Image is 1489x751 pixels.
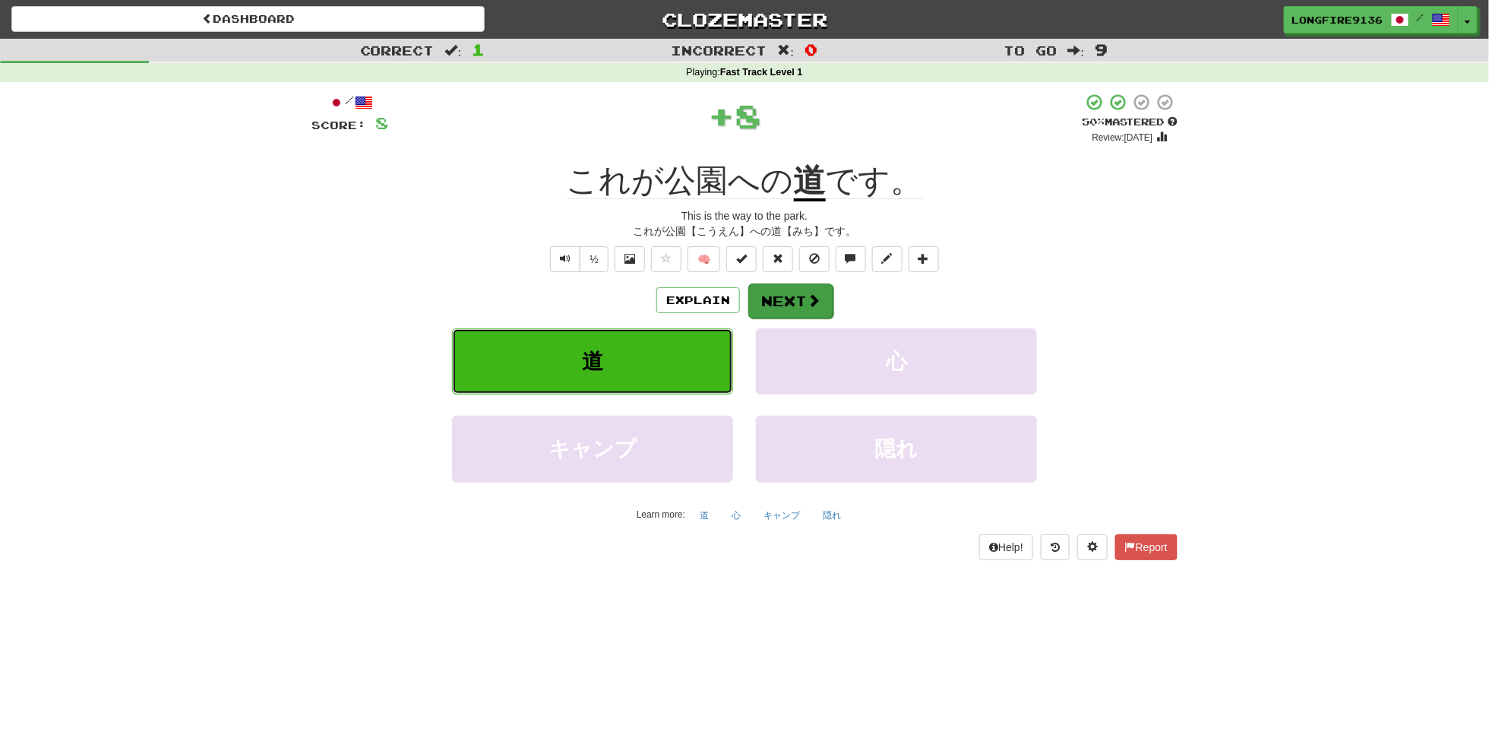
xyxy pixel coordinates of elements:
button: 隠れ [756,416,1037,482]
div: Mastered [1082,116,1178,129]
span: キャンプ [548,437,637,461]
a: LongFire9136 / [1284,6,1459,33]
button: Favorite sentence (alt+f) [651,246,681,272]
span: 1 [472,40,485,59]
button: Next [748,284,833,318]
span: : [778,44,795,57]
button: 心 [723,504,749,527]
strong: Fast Track Level 1 [720,67,803,78]
button: 心 [756,328,1037,395]
a: Clozemaster [507,6,981,33]
span: + [709,93,735,138]
button: Set this sentence to 100% Mastered (alt+m) [726,246,757,272]
span: 道 [582,350,603,373]
span: LongFire9136 [1292,13,1383,27]
button: キャンプ [755,504,808,527]
div: / [311,93,388,112]
span: 9 [1095,40,1108,59]
small: Learn more: [637,509,685,520]
button: キャンプ [452,416,733,482]
span: これが公園への [567,163,794,199]
button: Round history (alt+y) [1041,534,1070,560]
button: Reset to 0% Mastered (alt+r) [763,246,793,272]
button: 隠れ [814,504,849,527]
button: Help! [979,534,1033,560]
button: Explain [656,287,740,313]
span: / [1417,12,1424,23]
button: Show image (alt+x) [615,246,645,272]
button: 🧠 [688,246,720,272]
button: Discuss sentence (alt+u) [836,246,866,272]
button: Ignore sentence (alt+i) [799,246,830,272]
span: : [1068,44,1085,57]
button: Play sentence audio (ctl+space) [550,246,580,272]
div: Text-to-speech controls [547,246,609,272]
span: Incorrect [672,43,767,58]
span: 8 [375,113,388,132]
span: 心 [886,350,907,373]
button: 道 [691,504,717,527]
span: : [445,44,462,57]
span: To go [1004,43,1057,58]
span: 50 % [1082,116,1105,128]
span: 隠れ [875,437,918,461]
span: 0 [805,40,817,59]
button: Edit sentence (alt+d) [872,246,903,272]
span: 8 [735,97,762,135]
div: これが公園【こうえん】への道【みち】です。 [311,223,1178,239]
span: Correct [360,43,435,58]
div: This is the way to the park. [311,208,1178,223]
a: Dashboard [11,6,485,32]
span: です。 [826,163,923,199]
small: Review: [DATE] [1092,132,1153,143]
span: Score: [311,119,366,132]
button: 道 [452,328,733,395]
button: Add to collection (alt+a) [909,246,939,272]
button: ½ [580,246,609,272]
button: Report [1115,534,1178,560]
u: 道 [794,163,826,201]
